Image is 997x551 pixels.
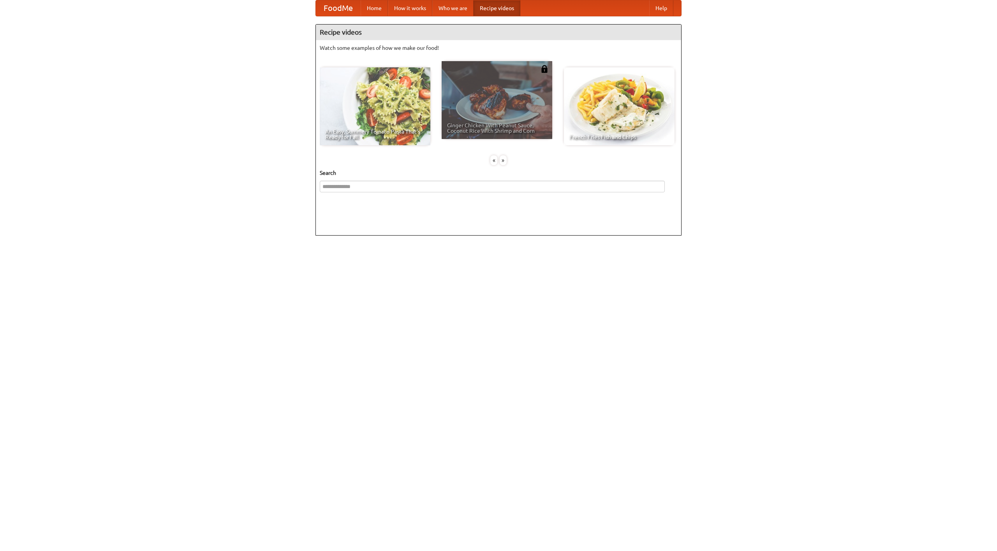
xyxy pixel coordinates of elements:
[325,129,425,140] span: An Easy, Summery Tomato Pasta That's Ready for Fall
[541,65,548,73] img: 483408.png
[320,67,430,145] a: An Easy, Summery Tomato Pasta That's Ready for Fall
[649,0,673,16] a: Help
[564,67,675,145] a: French Fries Fish and Chips
[569,134,669,140] span: French Fries Fish and Chips
[320,169,677,177] h5: Search
[490,155,497,165] div: «
[320,44,677,52] p: Watch some examples of how we make our food!
[316,0,361,16] a: FoodMe
[500,155,507,165] div: »
[432,0,474,16] a: Who we are
[361,0,388,16] a: Home
[474,0,520,16] a: Recipe videos
[316,25,681,40] h4: Recipe videos
[388,0,432,16] a: How it works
